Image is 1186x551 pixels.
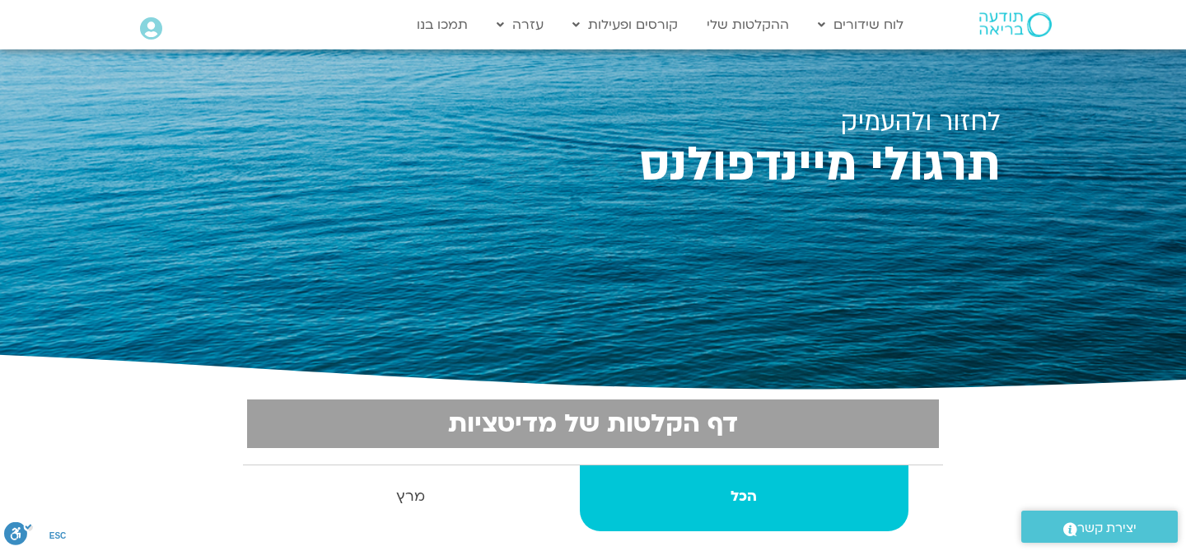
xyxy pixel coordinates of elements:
[185,107,1001,137] h2: לחזור ולהעמיק
[1021,511,1178,543] a: יצירת קשר
[580,484,909,509] strong: הכל
[979,12,1052,37] img: תודעה בריאה
[810,9,912,40] a: לוח שידורים
[564,9,686,40] a: קורסים ופעילות
[185,143,1001,187] h2: תרגולי מיינדפולנס
[257,409,929,438] h2: דף הקלטות של מדיטציות
[580,465,909,531] a: הכל
[1077,517,1137,539] span: יצירת קשר
[245,484,577,509] strong: מרץ
[409,9,476,40] a: תמכו בנו
[245,465,577,531] a: מרץ
[698,9,797,40] a: ההקלטות שלי
[488,9,552,40] a: עזרה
